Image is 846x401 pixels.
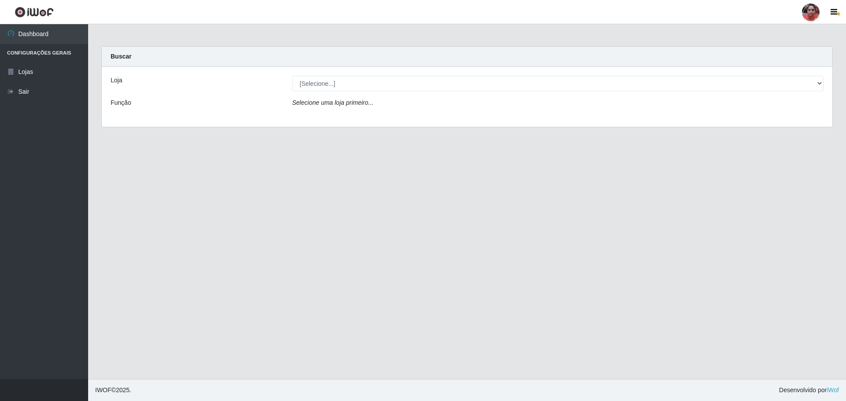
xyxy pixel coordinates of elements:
[15,7,54,18] img: CoreUI Logo
[95,386,111,394] span: IWOF
[827,386,839,394] a: iWof
[292,99,373,106] i: Selecione uma loja primeiro...
[111,76,122,85] label: Loja
[779,386,839,395] span: Desenvolvido por
[95,386,131,395] span: © 2025 .
[111,53,131,60] strong: Buscar
[111,98,131,107] label: Função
